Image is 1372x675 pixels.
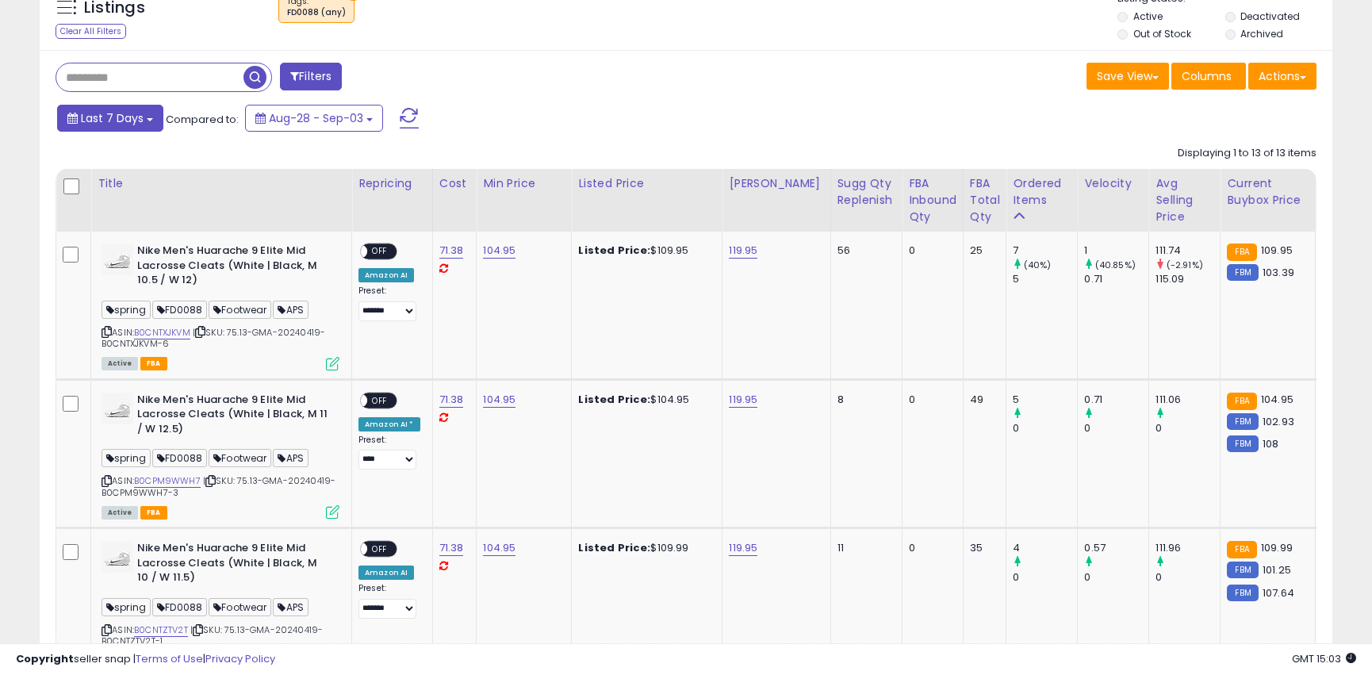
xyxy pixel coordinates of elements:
[970,244,995,258] div: 25
[102,598,151,616] span: spring
[1155,393,1220,407] div: 111.06
[102,541,133,573] img: 31xt5Sup8IL._SL40_.jpg
[358,417,420,431] div: Amazon AI *
[1261,243,1293,258] span: 109.95
[1155,570,1220,585] div: 0
[1084,570,1148,585] div: 0
[1261,540,1293,555] span: 109.99
[1086,63,1169,90] button: Save View
[209,598,271,616] span: Footwear
[102,393,133,424] img: 31xt5Sup8IL._SL40_.jpg
[57,105,163,132] button: Last 7 Days
[1155,272,1220,286] div: 115.09
[830,169,903,232] th: Please note that this number is a calculation based on your required days of coverage and your ve...
[439,392,464,408] a: 71.38
[1013,541,1077,555] div: 4
[273,301,309,319] span: APS
[166,112,239,127] span: Compared to:
[134,474,201,488] a: B0CPM9WWH7
[140,506,167,520] span: FBA
[1263,562,1291,577] span: 101.25
[483,243,515,259] a: 104.95
[1084,272,1148,286] div: 0.71
[578,175,715,192] div: Listed Price
[1013,244,1077,258] div: 7
[205,651,275,666] a: Privacy Policy
[280,63,342,90] button: Filters
[1261,392,1293,407] span: 104.95
[837,541,891,555] div: 11
[152,598,207,616] span: FD0088
[1013,421,1077,435] div: 0
[1227,244,1256,261] small: FBA
[1013,272,1077,286] div: 5
[134,623,188,637] a: B0CNTZTV2T
[578,392,650,407] b: Listed Price:
[1013,175,1071,209] div: Ordered Items
[1263,414,1294,429] span: 102.93
[102,301,151,319] span: spring
[56,24,126,39] div: Clear All Filters
[837,175,896,209] div: Sugg Qty Replenish
[367,393,393,407] span: OFF
[358,583,420,619] div: Preset:
[729,175,823,192] div: [PERSON_NAME]
[16,651,74,666] strong: Copyright
[1133,27,1191,40] label: Out of Stock
[287,7,346,18] div: FD0088 (any)
[729,540,757,556] a: 119.95
[137,393,330,441] b: Nike Men's Huarache 9 Elite Mid Lacrosse Cleats (White | Black, M 11 / W 12.5)
[1084,244,1148,258] div: 1
[1013,570,1077,585] div: 0
[1263,585,1294,600] span: 107.64
[1227,562,1258,578] small: FBM
[134,326,190,339] a: B0CNTXJKVM
[729,243,757,259] a: 119.95
[367,543,393,556] span: OFF
[358,566,414,580] div: Amazon AI
[1263,436,1278,451] span: 108
[1095,259,1136,271] small: (40.85%)
[81,110,144,126] span: Last 7 Days
[102,244,133,275] img: 31xt5Sup8IL._SL40_.jpg
[837,393,891,407] div: 8
[1227,435,1258,452] small: FBM
[483,540,515,556] a: 104.95
[16,652,275,667] div: seller snap | |
[102,474,335,498] span: | SKU: 75.13-GMA-20240419-B0CPM9WWH7-3
[578,541,710,555] div: $109.99
[137,244,330,292] b: Nike Men's Huarache 9 Elite Mid Lacrosse Cleats (White | Black, M 10.5 / W 12)
[483,175,565,192] div: Min Price
[1084,175,1142,192] div: Velocity
[909,244,951,258] div: 0
[1240,10,1300,23] label: Deactivated
[578,244,710,258] div: $109.95
[1227,541,1256,558] small: FBA
[970,541,995,555] div: 35
[483,392,515,408] a: 104.95
[102,244,339,369] div: ASIN:
[1133,10,1163,23] label: Active
[1084,393,1148,407] div: 0.71
[102,449,151,467] span: spring
[1227,413,1258,430] small: FBM
[102,393,339,518] div: ASIN:
[1013,393,1077,407] div: 5
[1155,541,1220,555] div: 111.96
[1167,259,1203,271] small: (-2.91%)
[136,651,203,666] a: Terms of Use
[209,449,271,467] span: Footwear
[439,243,464,259] a: 71.38
[1227,175,1309,209] div: Current Buybox Price
[909,541,951,555] div: 0
[1084,421,1148,435] div: 0
[358,286,420,321] div: Preset:
[152,449,207,467] span: FD0088
[1227,264,1258,281] small: FBM
[98,175,345,192] div: Title
[1292,651,1356,666] span: 2025-09-11 15:03 GMT
[273,449,309,467] span: APS
[578,243,650,258] b: Listed Price:
[439,540,464,556] a: 71.38
[1227,393,1256,410] small: FBA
